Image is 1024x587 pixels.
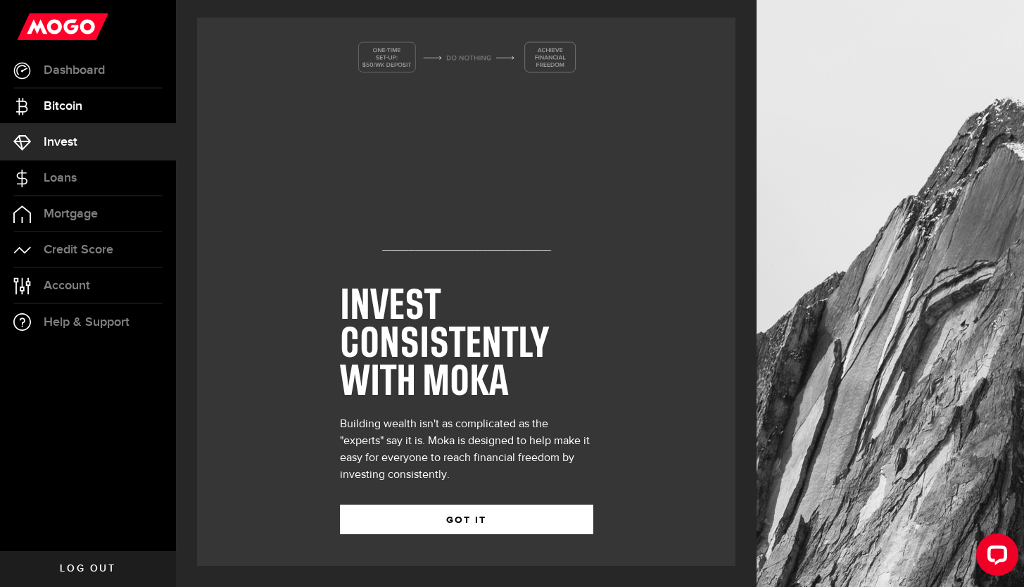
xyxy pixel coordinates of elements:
[44,244,113,256] span: Credit Score
[44,100,82,113] span: Bitcoin
[340,505,593,534] button: GOT IT
[44,316,129,329] span: Help & Support
[44,172,77,184] span: Loans
[44,64,105,77] span: Dashboard
[44,136,77,149] span: Invest
[340,288,593,402] h1: INVEST CONSISTENTLY WITH MOKA
[340,416,593,484] div: Building wealth isn't as complicated as the "experts" say it is. Moka is designed to help make it...
[60,564,115,574] span: Log out
[44,279,90,292] span: Account
[44,208,98,220] span: Mortgage
[965,528,1024,587] iframe: LiveChat chat widget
